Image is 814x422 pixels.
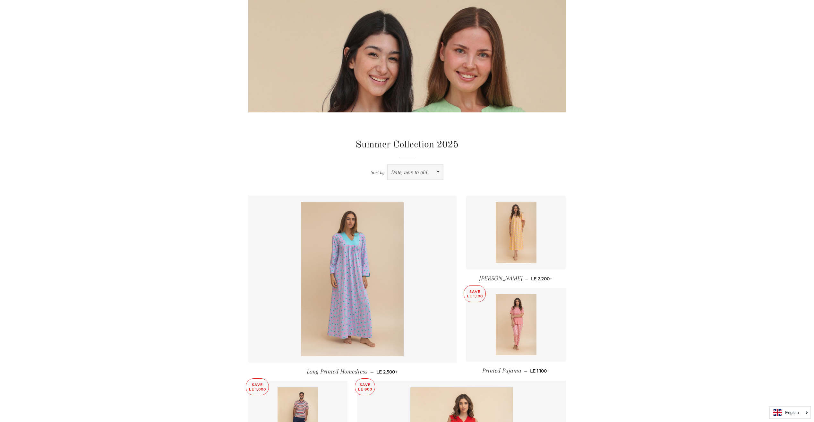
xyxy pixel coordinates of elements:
a: Long Printed Homedress — LE 2,500 [248,363,457,381]
h1: Summer Collection 2025 [248,138,566,152]
span: LE 2,200 [531,276,553,282]
span: Printed Pajama [482,367,521,374]
a: [PERSON_NAME] — LE 2,200 [466,269,566,288]
span: Long Printed Homedress [307,368,368,375]
span: — [524,368,527,374]
span: [PERSON_NAME] [479,275,522,282]
p: Save LE 1,000 [246,379,269,395]
span: LE 2,500 [376,369,398,375]
span: LE 1,100 [530,368,550,374]
a: English [773,409,807,416]
a: Printed Pajama — LE 1,100 [466,362,566,380]
span: Sort by [371,170,385,175]
span: — [525,276,528,282]
span: — [370,369,374,375]
i: English [785,410,799,415]
p: Save LE 1,100 [464,286,485,302]
p: Save LE 800 [355,379,375,395]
